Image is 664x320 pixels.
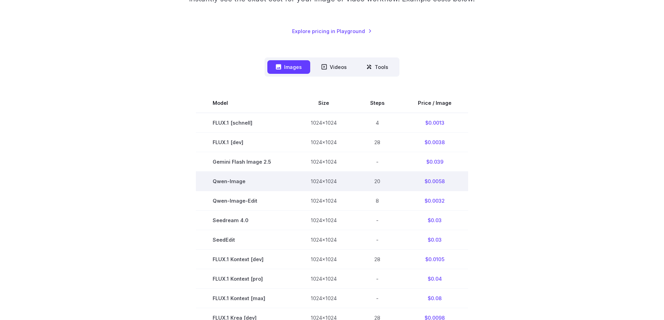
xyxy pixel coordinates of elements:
button: Images [267,60,310,74]
span: Gemini Flash Image 2.5 [213,158,277,166]
td: 4 [353,113,401,133]
td: $0.039 [401,152,468,171]
td: Qwen-Image [196,171,294,191]
td: - [353,289,401,308]
a: Explore pricing in Playground [292,27,372,35]
td: FLUX.1 [schnell] [196,113,294,133]
td: $0.0105 [401,250,468,269]
td: 1024x1024 [294,211,353,230]
td: 20 [353,171,401,191]
th: Steps [353,93,401,113]
td: SeedEdit [196,230,294,250]
td: - [353,152,401,171]
th: Price / Image [401,93,468,113]
td: - [353,230,401,250]
button: Videos [313,60,355,74]
td: $0.03 [401,211,468,230]
td: 1024x1024 [294,269,353,289]
th: Size [294,93,353,113]
td: 1024x1024 [294,289,353,308]
td: 28 [353,250,401,269]
td: $0.04 [401,269,468,289]
td: 1024x1024 [294,132,353,152]
td: 8 [353,191,401,210]
td: $0.03 [401,230,468,250]
td: FLUX.1 [dev] [196,132,294,152]
button: Tools [358,60,397,74]
td: 1024x1024 [294,171,353,191]
td: $0.0058 [401,171,468,191]
td: FLUX.1 Kontext [max] [196,289,294,308]
td: $0.0013 [401,113,468,133]
td: - [353,211,401,230]
td: 1024x1024 [294,152,353,171]
td: 28 [353,132,401,152]
td: 1024x1024 [294,250,353,269]
td: $0.08 [401,289,468,308]
td: 1024x1024 [294,113,353,133]
td: Seedream 4.0 [196,211,294,230]
td: FLUX.1 Kontext [pro] [196,269,294,289]
td: 1024x1024 [294,191,353,210]
td: $0.0032 [401,191,468,210]
td: $0.0038 [401,132,468,152]
td: FLUX.1 Kontext [dev] [196,250,294,269]
td: - [353,269,401,289]
td: 1024x1024 [294,230,353,250]
th: Model [196,93,294,113]
td: Qwen-Image-Edit [196,191,294,210]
